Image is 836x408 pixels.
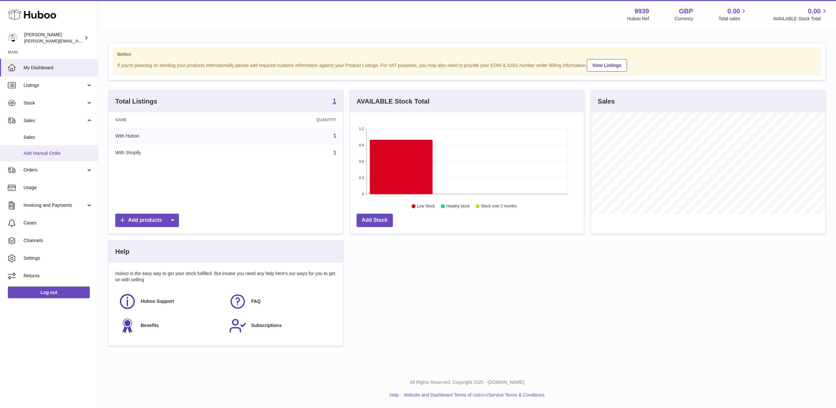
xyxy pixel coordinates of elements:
[808,7,821,16] span: 0.00
[359,127,364,131] text: 1.2
[675,16,693,22] div: Currency
[446,204,470,209] text: Healthy stock
[359,143,364,147] text: 0.9
[109,112,235,127] th: Name
[24,32,83,44] div: [PERSON_NAME]
[24,38,131,43] span: [PERSON_NAME][EMAIL_ADDRESS][DOMAIN_NAME]
[718,7,748,22] a: 0.00 Total sales
[115,247,129,256] h3: Help
[8,286,90,298] a: Log out
[24,82,86,89] span: Listings
[141,298,174,304] span: Huboo Support
[235,112,343,127] th: Quantity
[109,127,235,144] td: With Huboo
[357,214,393,227] a: Add Stock
[24,150,93,156] span: Add Manual Order
[141,322,159,329] span: Benefits
[251,298,261,304] span: FAQ
[24,202,86,208] span: Invoicing and Payments
[481,204,517,209] text: Stock over 2 months
[401,392,544,398] li: and
[390,392,399,398] a: Help
[333,133,336,139] a: 1
[635,7,649,16] strong: 9939
[24,273,93,279] span: Returns
[357,97,429,106] h3: AVAILABLE Stock Total
[587,59,627,72] a: View Listings
[362,192,364,196] text: 0
[489,392,545,398] a: Service Terms & Conditions
[103,379,831,385] p: All Rights Reserved. Copyright 2025 - [DOMAIN_NAME]
[333,98,336,104] strong: 1
[627,16,649,22] div: Huboo Ref
[115,97,157,106] h3: Total Listings
[333,150,336,155] a: 1
[773,7,828,22] a: 0.00 AVAILABLE Stock Total
[8,33,18,43] img: tommyhardy@hotmail.com
[598,97,615,106] h3: Sales
[251,322,281,329] span: Subscriptions
[24,167,86,173] span: Orders
[117,58,817,72] div: If you're planning on sending your products internationally please add required customs informati...
[24,255,93,261] span: Settings
[229,293,333,310] a: FAQ
[718,16,748,22] span: Total sales
[24,134,93,140] span: Sales
[24,220,93,226] span: Cases
[24,100,86,106] span: Stock
[119,317,222,335] a: Benefits
[109,144,235,161] td: With Shopify
[24,118,86,124] span: Sales
[773,16,828,22] span: AVAILABLE Stock Total
[333,98,336,106] a: 1
[728,7,740,16] span: 0.00
[119,293,222,310] a: Huboo Support
[229,317,333,335] a: Subscriptions
[404,392,481,398] a: Website and Dashboard Terms of Use
[24,237,93,244] span: Channels
[417,204,435,209] text: Low Stock
[24,65,93,71] span: My Dashboard
[117,51,817,57] strong: Notice
[359,159,364,163] text: 0.6
[24,185,93,191] span: Usage
[115,214,179,227] a: Add products
[359,176,364,180] text: 0.3
[679,7,693,16] strong: GBP
[115,270,336,283] p: Huboo is the easy way to get your stock fulfilled. But incase you need any help here's our ways f...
